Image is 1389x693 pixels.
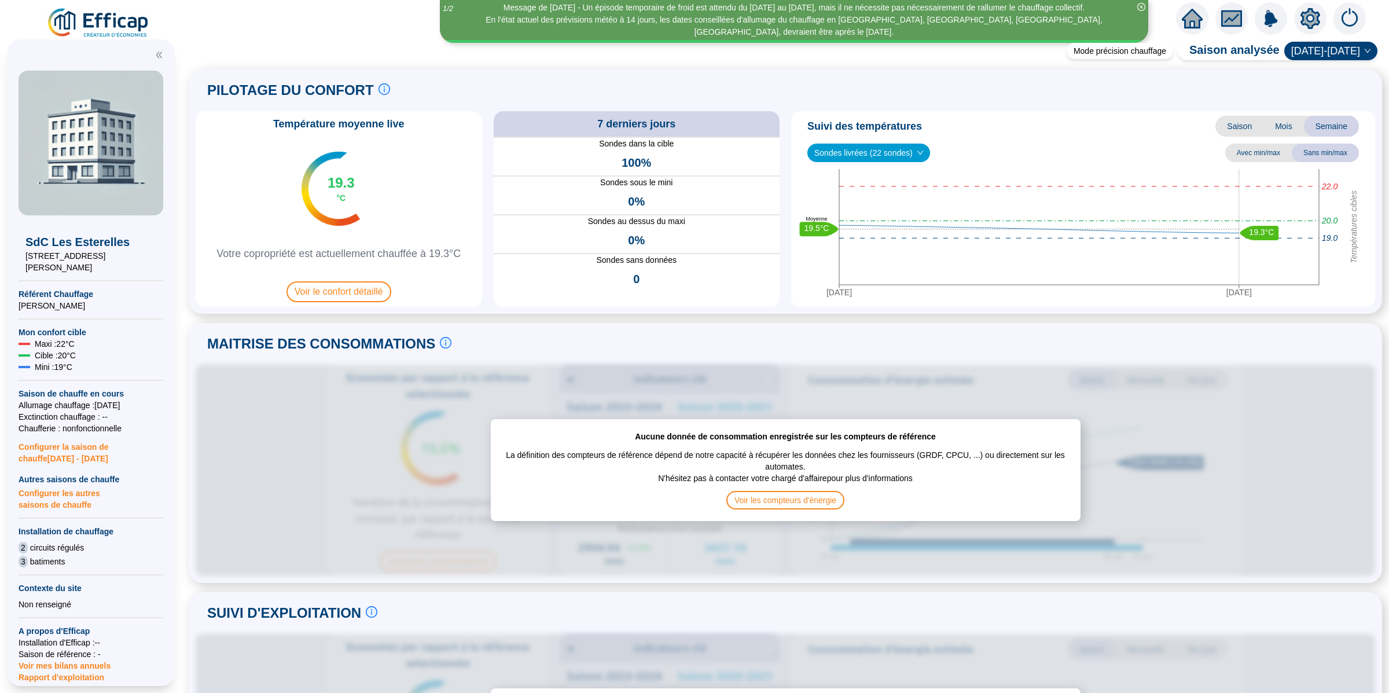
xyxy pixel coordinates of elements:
span: info-circle [366,606,377,618]
tspan: 20.0 [1321,216,1337,225]
span: Sondes sous le mini [494,177,780,189]
span: Température moyenne live [266,116,411,132]
span: Sondes sans données [494,254,780,266]
span: Saison de chauffe en cours [19,388,163,399]
span: Voir mes bilans annuels [19,654,111,670]
span: Mon confort cible [19,327,163,338]
span: Votre copropriété est actuellement chauffée à 19.3°C [205,245,472,262]
span: Avec min/max [1225,144,1292,162]
span: Autres saisons de chauffe [19,474,163,485]
span: Saison analysée [1178,42,1280,60]
tspan: [DATE] [826,287,852,296]
span: Contexte du site [19,582,163,594]
span: 7 derniers jours [597,116,675,132]
span: Mois [1263,116,1304,137]
span: Rapport d'exploitation [19,672,163,683]
span: Configurer la saison de chauffe [DATE] - [DATE] [19,434,163,464]
span: close-circle [1137,3,1145,11]
span: Voir les compteurs d'énergie [726,491,844,509]
span: fund [1221,8,1242,29]
span: down [1364,47,1371,54]
text: 19.3°C [1249,228,1274,237]
span: info-circle [379,83,390,95]
span: Voir le confort détaillé [286,281,391,302]
span: Configurer les autres saisons de chauffe [19,485,163,511]
span: Aucune donnée de consommation enregistrée sur les compteurs de référence [635,431,936,442]
span: Allumage chauffage : [DATE] [19,399,163,411]
tspan: Températures cibles [1349,190,1358,263]
img: efficap energie logo [46,7,151,39]
span: 2025-2026 [1291,42,1370,60]
span: 100% [622,155,651,171]
span: circuits régulés [30,542,84,553]
span: Exctinction chauffage : -- [19,411,163,423]
span: Mini : 19 °C [35,361,72,373]
span: 0% [628,232,645,248]
span: 0 [633,271,640,287]
span: info-circle [440,337,451,349]
span: setting [1300,8,1321,29]
text: 19.5°C [804,223,829,233]
span: Sondes dans la cible [494,138,780,150]
span: Semaine [1304,116,1359,137]
span: MAITRISE DES CONSOMMATIONS [207,335,435,353]
span: [STREET_ADDRESS][PERSON_NAME] [25,250,156,273]
span: Sans min/max [1292,144,1359,162]
span: Maxi : 22 °C [35,338,75,350]
img: indicateur températures [302,152,360,226]
span: Installation d'Efficap : -- [19,637,163,648]
tspan: [DATE] [1226,287,1252,296]
span: double-left [155,51,163,59]
img: alerts [1333,2,1366,35]
span: La définition des compteurs de référence dépend de notre capacité à récupérer les données chez le... [502,442,1069,472]
span: A propos d'Efficap [19,625,163,637]
i: 1 / 2 [443,4,453,13]
span: home [1182,8,1203,29]
span: 2 [19,542,28,553]
span: N'hésitez pas à contacter votre chargé d'affaire pour plus d'informations [658,472,913,491]
div: Non renseigné [19,599,163,610]
span: SdC Les Esterelles [25,234,156,250]
span: 19.3 [328,174,355,192]
span: 3 [19,556,28,567]
span: Saison de référence : - [19,648,163,660]
tspan: 22.0 [1321,181,1337,190]
div: En l'état actuel des prévisions météo à 14 jours, les dates conseillées d'allumage du chauffage e... [442,14,1147,38]
span: Sondes au dessus du maxi [494,215,780,228]
span: Saison [1215,116,1263,137]
span: Suivi des températures [807,118,922,134]
span: [PERSON_NAME] [19,300,163,311]
span: 0% [628,193,645,210]
span: Cible : 20 °C [35,350,76,361]
span: SUIVI D'EXPLOITATION [207,604,361,622]
text: Moyenne [806,215,827,221]
span: PILOTAGE DU CONFORT [207,81,374,100]
span: down [917,149,924,156]
span: batiments [30,556,65,567]
div: Message de [DATE] - Un épisode temporaire de froid est attendu du [DATE] au [DATE], mais il ne né... [442,2,1147,14]
span: Installation de chauffage [19,526,163,537]
div: Mode précision chauffage [1067,43,1173,59]
span: Référent Chauffage [19,288,163,300]
span: Chaufferie : non fonctionnelle [19,423,163,434]
img: alerts [1255,2,1287,35]
span: Sondes livrées (22 sondes) [814,144,923,162]
tspan: 19.0 [1322,233,1337,243]
span: °C [336,192,346,204]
